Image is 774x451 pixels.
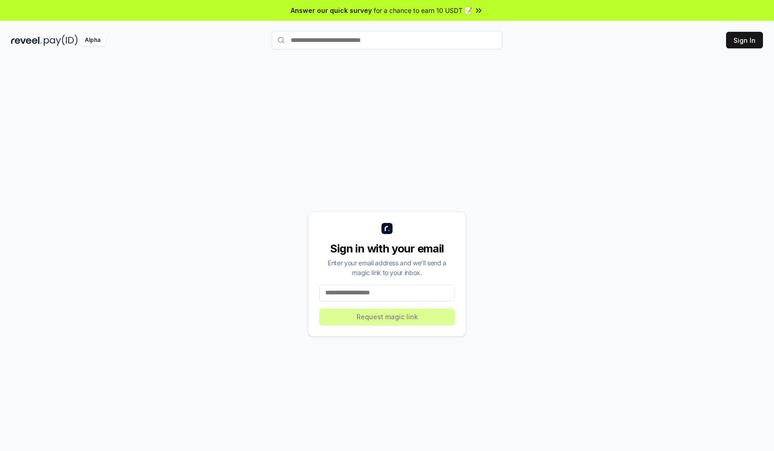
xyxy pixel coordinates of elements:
[44,35,78,46] img: pay_id
[319,241,455,256] div: Sign in with your email
[726,32,763,48] button: Sign In
[381,223,393,234] img: logo_small
[291,6,372,15] span: Answer our quick survey
[80,35,106,46] div: Alpha
[374,6,472,15] span: for a chance to earn 10 USDT 📝
[11,35,42,46] img: reveel_dark
[319,258,455,277] div: Enter your email address and we’ll send a magic link to your inbox.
